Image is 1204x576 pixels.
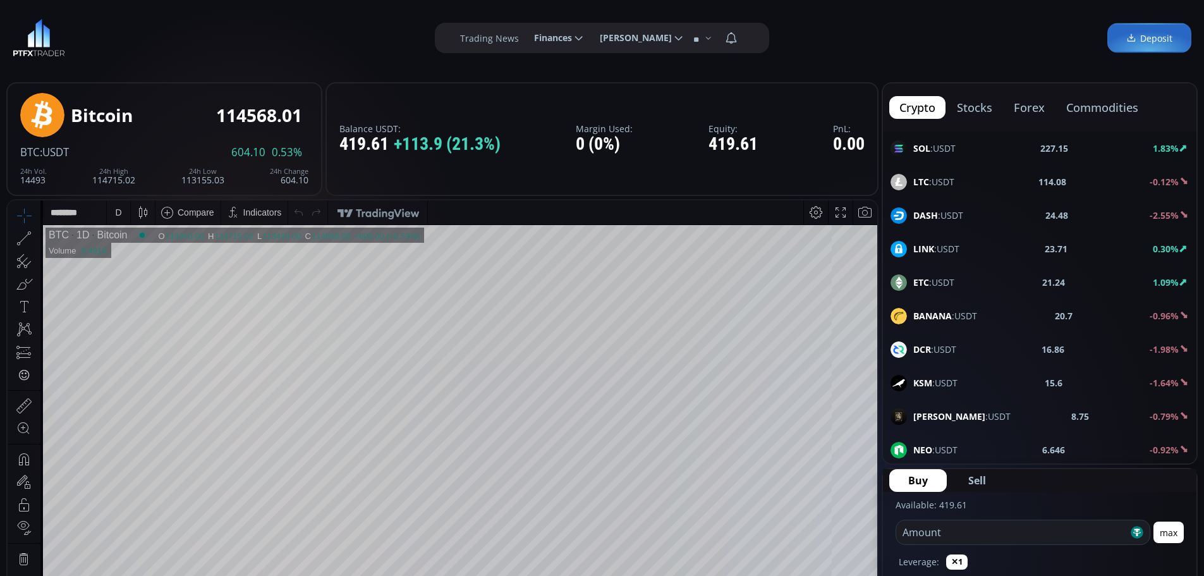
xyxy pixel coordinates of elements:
a: Deposit [1107,23,1191,53]
div: 5y [46,508,55,518]
b: DASH [913,209,938,221]
span: :USDT [913,343,956,356]
span: :USDT [913,443,958,457]
span: :USDT [40,145,69,159]
span: :USDT [913,410,1011,423]
div: C [298,31,304,40]
div: 0 (0%) [576,135,633,154]
div: Go to [169,501,190,525]
b: -1.98% [1150,343,1179,355]
span: [PERSON_NAME] [591,25,672,51]
button: ✕1 [946,555,968,570]
div: 14493 [20,168,47,185]
div: 114715.02 [92,168,135,185]
b: ETC [913,276,929,288]
span: :USDT [913,309,977,322]
button: commodities [1056,96,1148,119]
b: 8.75 [1071,410,1089,423]
span: :USDT [913,242,959,255]
span: :USDT [913,209,963,222]
label: PnL: [833,124,865,133]
b: -0.12% [1150,176,1179,188]
div: Volume [41,46,68,55]
button: max [1153,522,1184,543]
b: 227.15 [1040,142,1068,155]
div: L [250,31,255,40]
div: Bitcoin [82,29,119,40]
button: crypto [889,96,946,119]
button: Buy [889,469,947,492]
div: 9.491K [73,46,99,55]
button: Sell [949,469,1005,492]
button: 14:48:18 (UTC) [721,501,791,525]
div: 1d [143,508,153,518]
div: 24h Change [270,168,308,175]
label: Trading News [460,32,519,45]
div: Hide Drawings Toolbar [29,472,35,489]
div: 0.00 [833,135,865,154]
span: +113.9 (21.3%) [394,135,501,154]
span: 0.53% [272,147,302,158]
div: 113430.00 [255,31,293,40]
div: 419.61 [708,135,758,154]
span: :USDT [913,175,954,188]
b: KSM [913,377,932,389]
b: -0.79% [1150,410,1179,422]
b: NEO [913,444,932,456]
div: BTC [41,29,61,40]
span: Buy [908,473,928,488]
b: -0.92% [1150,444,1179,456]
div: 113960.00 [158,31,197,40]
div: 604.10 [270,168,308,185]
span: Sell [968,473,986,488]
label: Balance USDT: [339,124,501,133]
b: 16.86 [1042,343,1064,356]
div: Toggle Auto Scale [841,501,867,525]
div: Toggle Log Scale [820,501,841,525]
b: [PERSON_NAME] [913,410,985,422]
div: Compare [170,7,207,17]
b: 6.646 [1042,443,1065,457]
b: 20.7 [1055,309,1073,322]
b: 114.08 [1038,175,1066,188]
b: DCR [913,343,931,355]
b: SOL [913,142,930,154]
b: 0.30% [1153,243,1179,255]
span: Finances [525,25,572,51]
span: Deposit [1126,32,1172,45]
label: Margin Used: [576,124,633,133]
div: Bitcoin [71,106,133,125]
span: 14:48:18 (UTC) [726,508,786,518]
b: -0.96% [1150,310,1179,322]
b: -1.64% [1150,377,1179,389]
b: 23.71 [1045,242,1067,255]
div: Toggle Percentage [803,501,820,525]
span: :USDT [913,376,958,389]
div: 113155.03 [181,168,224,185]
div: +608.00 (+0.53%) [346,31,412,40]
span: BTC [20,145,40,159]
span: 604.10 [231,147,265,158]
div: 114568.01 [216,106,302,125]
b: 15.6 [1045,376,1062,389]
div: Indicators [236,7,274,17]
div: 3m [82,508,94,518]
div: D [107,7,114,17]
div: 1y [64,508,73,518]
div:  [11,169,21,181]
b: 24.48 [1045,209,1068,222]
label: Leverage: [899,555,939,568]
a: LOGO [13,19,65,57]
div: 1D [61,29,82,40]
b: 1.83% [1153,142,1179,154]
b: BANANA [913,310,952,322]
div: log [825,508,837,518]
div: 419.61 [339,135,501,154]
div: auto [846,508,863,518]
b: 21.24 [1042,276,1065,289]
div: 1m [103,508,115,518]
b: -2.55% [1150,209,1179,221]
button: forex [1004,96,1055,119]
div: 24h Low [181,168,224,175]
div: 5d [125,508,135,518]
